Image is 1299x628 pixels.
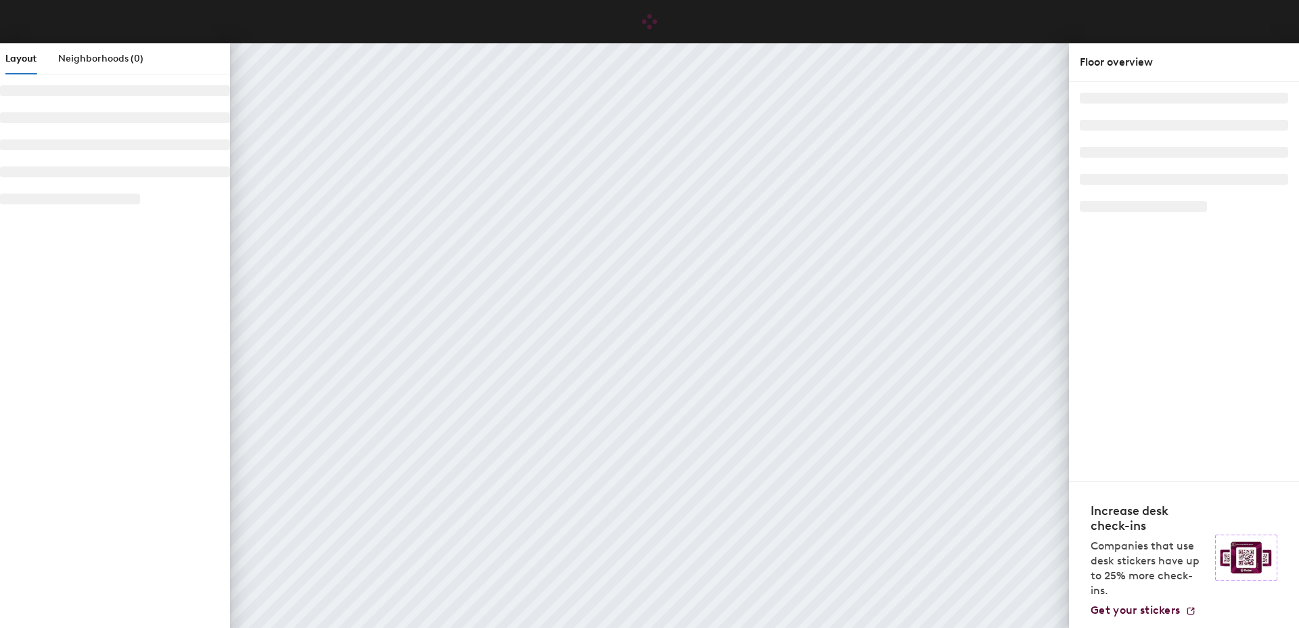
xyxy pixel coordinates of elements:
p: Companies that use desk stickers have up to 25% more check-ins. [1091,539,1207,598]
span: Get your stickers [1091,604,1180,616]
span: Neighborhoods (0) [58,53,143,64]
h4: Increase desk check-ins [1091,503,1207,533]
span: Layout [5,53,37,64]
a: Get your stickers [1091,604,1196,617]
img: Sticker logo [1215,535,1277,581]
div: Floor overview [1080,54,1288,70]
